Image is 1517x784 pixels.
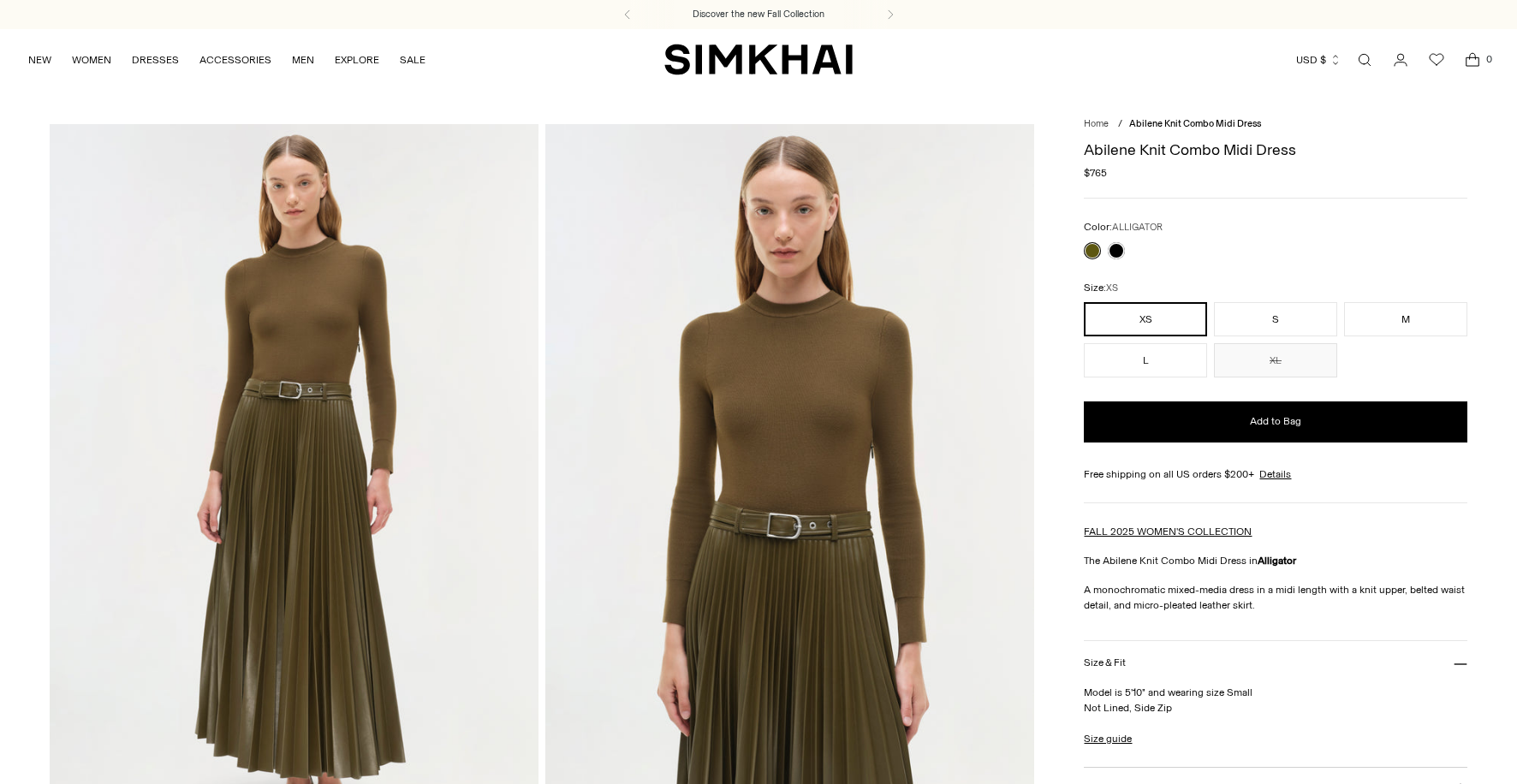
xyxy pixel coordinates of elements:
[1084,118,1109,129] a: Home
[1084,731,1132,746] a: Size guide
[1344,302,1467,336] button: M
[1106,282,1118,294] span: XS
[1084,165,1107,181] span: $765
[1084,641,1466,685] button: Size & Fit
[1084,466,1466,482] div: Free shipping on all US orders $200+
[199,41,271,79] a: ACCESSORIES
[1258,555,1296,567] strong: Alligator
[1214,343,1337,377] button: XL
[1481,51,1496,67] span: 0
[1084,685,1466,716] p: Model is 5'10" and wearing size Small Not Lined, Side Zip
[1084,117,1466,132] nav: breadcrumbs
[1112,222,1163,233] span: ALLIGATOR
[72,41,111,79] a: WOMEN
[335,41,379,79] a: EXPLORE
[1084,401,1466,442] button: Add to Bag
[1084,657,1125,668] h3: Size & Fit
[1129,118,1261,129] span: Abilene Knit Combo Midi Dress
[1383,43,1418,77] a: Go to the account page
[1084,280,1118,296] label: Size:
[693,8,824,21] a: Discover the new Fall Collection
[1259,466,1291,482] a: Details
[1455,43,1490,77] a: Open cart modal
[1084,142,1466,157] h1: Abilene Knit Combo Midi Dress
[1084,553,1466,568] p: The Abilene Knit Combo Midi Dress in
[1084,302,1207,336] button: XS
[1118,117,1122,132] div: /
[132,41,179,79] a: DRESSES
[1296,41,1342,79] button: USD $
[664,43,853,76] a: SIMKHAI
[1347,43,1382,77] a: Open search modal
[292,41,314,79] a: MEN
[1084,343,1207,377] button: L
[400,41,425,79] a: SALE
[28,41,51,79] a: NEW
[1214,302,1337,336] button: S
[1084,526,1252,538] a: FALL 2025 WOMEN'S COLLECTION
[1084,219,1163,235] label: Color:
[1419,43,1454,77] a: Wishlist
[1250,414,1301,429] span: Add to Bag
[1084,582,1466,613] p: A monochromatic mixed-media dress in a midi length with a knit upper, belted waist detail, and mi...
